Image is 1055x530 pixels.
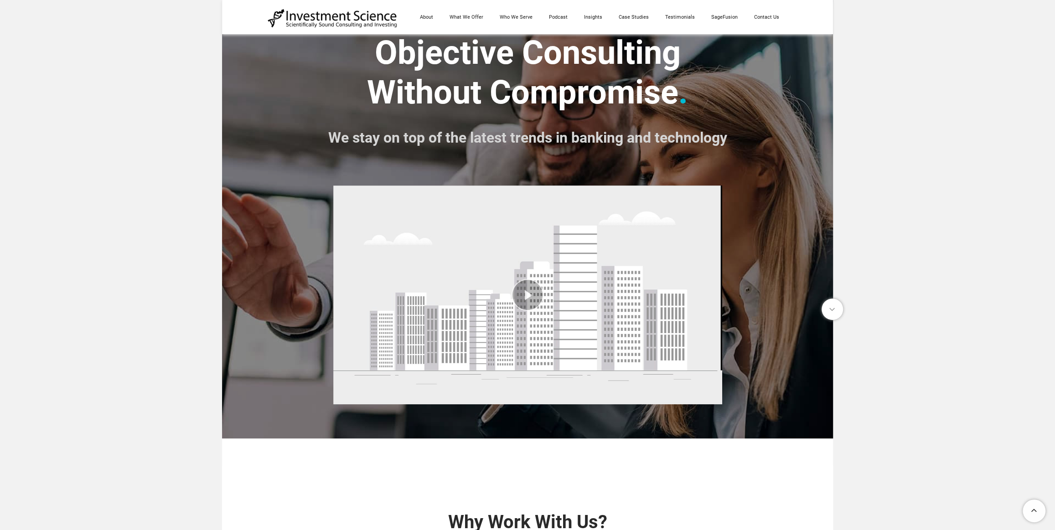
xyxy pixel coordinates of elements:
[268,8,398,28] img: Investment Science | NYC Consulting Services
[367,33,681,111] strong: ​Objective Consulting ​Without Compromise
[333,179,722,412] div: Video: stardomvideos_final__1__499.mp4
[328,129,727,146] font: We stay on top of the latest trends in banking and technology
[1019,496,1050,525] a: To Top
[333,179,722,412] div: play video
[678,73,688,112] font: .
